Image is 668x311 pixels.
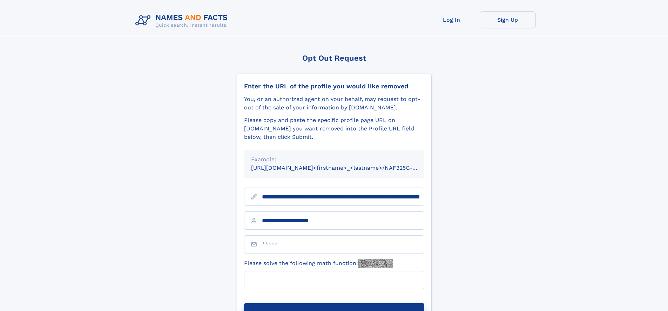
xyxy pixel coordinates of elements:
[244,116,424,141] div: Please copy and paste the specific profile page URL on [DOMAIN_NAME] you want removed into the Pr...
[424,11,480,28] a: Log In
[251,155,417,164] div: Example:
[480,11,536,28] a: Sign Up
[244,259,393,268] label: Please solve the following math function:
[244,95,424,112] div: You, or an authorized agent on your behalf, may request to opt-out of the sale of your informatio...
[244,82,424,90] div: Enter the URL of the profile you would like removed
[133,11,234,30] img: Logo Names and Facts
[251,164,438,171] small: [URL][DOMAIN_NAME]<firstname>_<lastname>/NAF325G-xxxxxxxx
[237,54,432,62] div: Opt Out Request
